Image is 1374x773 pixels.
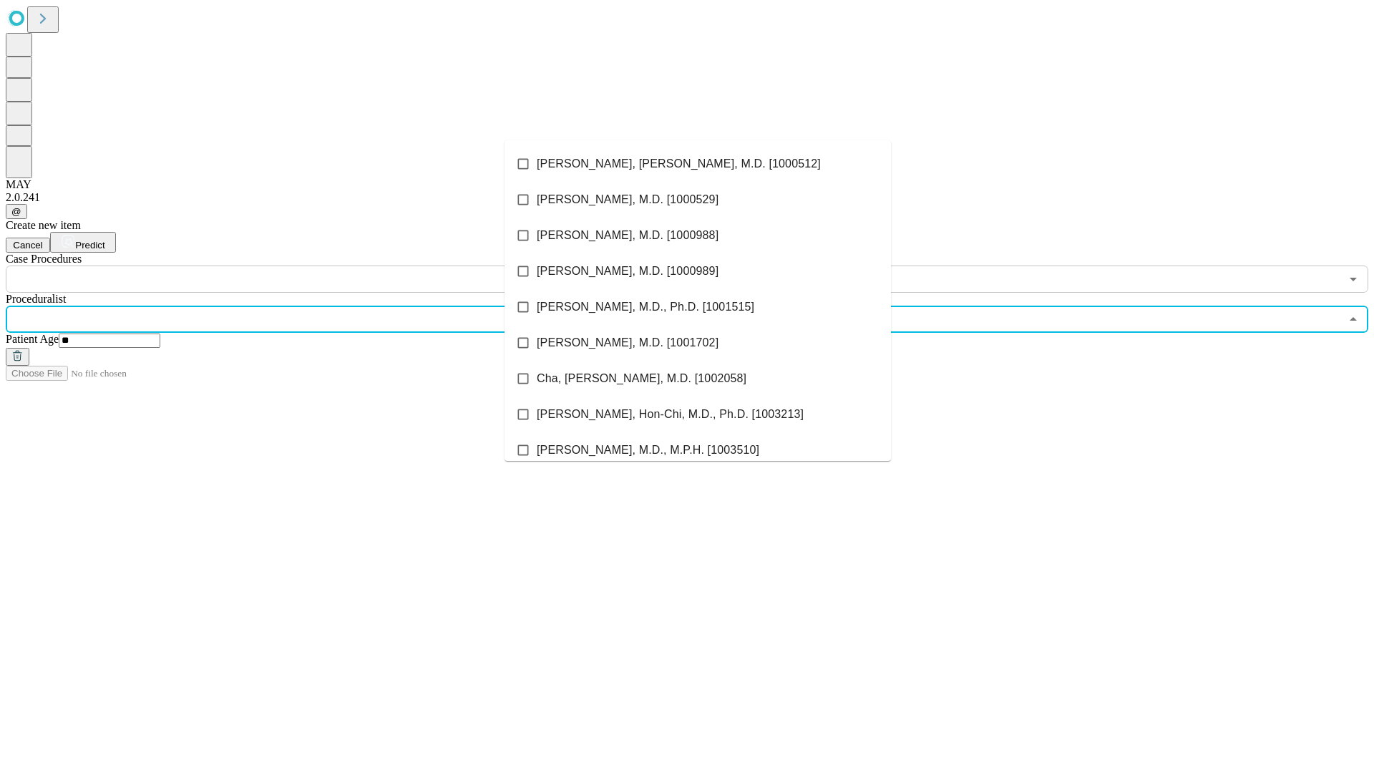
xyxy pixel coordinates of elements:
[537,155,821,172] span: [PERSON_NAME], [PERSON_NAME], M.D. [1000512]
[6,253,82,265] span: Scheduled Procedure
[6,333,59,345] span: Patient Age
[75,240,104,251] span: Predict
[1343,309,1363,329] button: Close
[537,334,718,351] span: [PERSON_NAME], M.D. [1001702]
[1343,269,1363,289] button: Open
[13,240,43,251] span: Cancel
[6,238,50,253] button: Cancel
[6,191,1368,204] div: 2.0.241
[537,298,754,316] span: [PERSON_NAME], M.D., Ph.D. [1001515]
[11,206,21,217] span: @
[537,191,718,208] span: [PERSON_NAME], M.D. [1000529]
[537,442,759,459] span: [PERSON_NAME], M.D., M.P.H. [1003510]
[537,370,746,387] span: Cha, [PERSON_NAME], M.D. [1002058]
[6,204,27,219] button: @
[6,219,81,231] span: Create new item
[537,406,804,423] span: [PERSON_NAME], Hon-Chi, M.D., Ph.D. [1003213]
[50,232,116,253] button: Predict
[6,178,1368,191] div: MAY
[6,293,66,305] span: Proceduralist
[537,263,718,280] span: [PERSON_NAME], M.D. [1000989]
[537,227,718,244] span: [PERSON_NAME], M.D. [1000988]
